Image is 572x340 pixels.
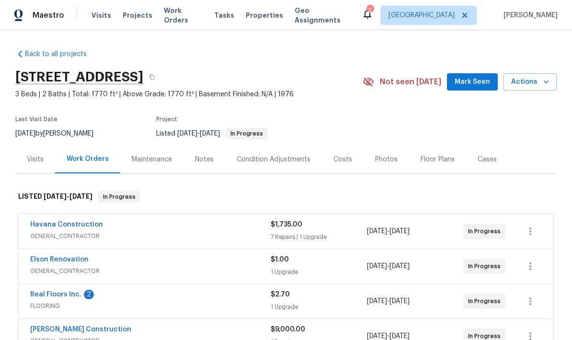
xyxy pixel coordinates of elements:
button: Actions [503,73,557,91]
div: Work Orders [67,154,109,164]
span: - [367,296,410,306]
button: Copy Address [143,68,160,86]
div: Cases [478,155,497,164]
span: Actions [511,76,549,88]
span: [DATE] [200,130,220,137]
span: [DATE] [177,130,197,137]
span: 3 Beds | 2 Baths | Total: 1770 ft² | Above Grade: 1770 ft² | Basement Finished: N/A | 1976 [15,90,363,99]
span: Not seen [DATE] [380,77,441,87]
span: [DATE] [44,193,67,200]
span: - [44,193,92,200]
span: In Progress [227,131,267,136]
span: Tasks [214,12,234,19]
span: - [367,261,410,271]
a: [PERSON_NAME] Construction [30,326,131,333]
span: [DATE] [367,263,387,270]
span: [PERSON_NAME] [500,11,558,20]
span: [DATE] [367,333,387,340]
span: Work Orders [164,6,203,25]
span: FLOORING [30,301,271,311]
span: [DATE] [389,298,410,305]
a: Back to all projects [15,49,107,59]
span: GENERAL_CONTRACTOR [30,231,271,241]
span: In Progress [99,192,139,202]
div: 1 Upgrade [271,267,367,277]
span: Mark Seen [455,76,490,88]
span: [DATE] [389,263,410,270]
span: Visits [92,11,111,20]
a: Real Floors Inc. [30,291,81,298]
span: [DATE] [389,228,410,235]
span: Listed [156,130,268,137]
div: 7 Repairs | 1 Upgrade [271,232,367,242]
span: $9,000.00 [271,326,305,333]
a: Elson Renovation [30,256,89,263]
div: Condition Adjustments [237,155,310,164]
div: Floor Plans [421,155,455,164]
span: [GEOGRAPHIC_DATA] [389,11,455,20]
span: In Progress [468,227,504,236]
span: - [177,130,220,137]
span: Projects [123,11,152,20]
span: [DATE] [389,333,410,340]
a: Havana Construction [30,221,103,228]
span: In Progress [468,296,504,306]
span: Geo Assignments [295,6,350,25]
span: In Progress [468,261,504,271]
span: Last Visit Date [15,116,57,122]
div: 2 [84,290,94,299]
span: $1,735.00 [271,221,302,228]
div: Costs [333,155,352,164]
div: LISTED [DATE]-[DATE]In Progress [15,181,557,212]
h6: LISTED [18,191,92,203]
span: [DATE] [367,298,387,305]
button: Mark Seen [447,73,498,91]
div: by [PERSON_NAME] [15,128,105,139]
span: [DATE] [367,228,387,235]
span: - [367,227,410,236]
span: $2.70 [271,291,290,298]
div: 2 [366,6,373,15]
div: 1 Upgrade [271,302,367,312]
span: Maestro [33,11,64,20]
span: [DATE] [69,193,92,200]
div: Photos [375,155,398,164]
span: $1.00 [271,256,289,263]
div: Maintenance [132,155,172,164]
div: Notes [195,155,214,164]
span: Properties [246,11,283,20]
span: [DATE] [15,130,35,137]
div: Visits [27,155,44,164]
span: Project [156,116,177,122]
span: GENERAL_CONTRACTOR [30,266,271,276]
